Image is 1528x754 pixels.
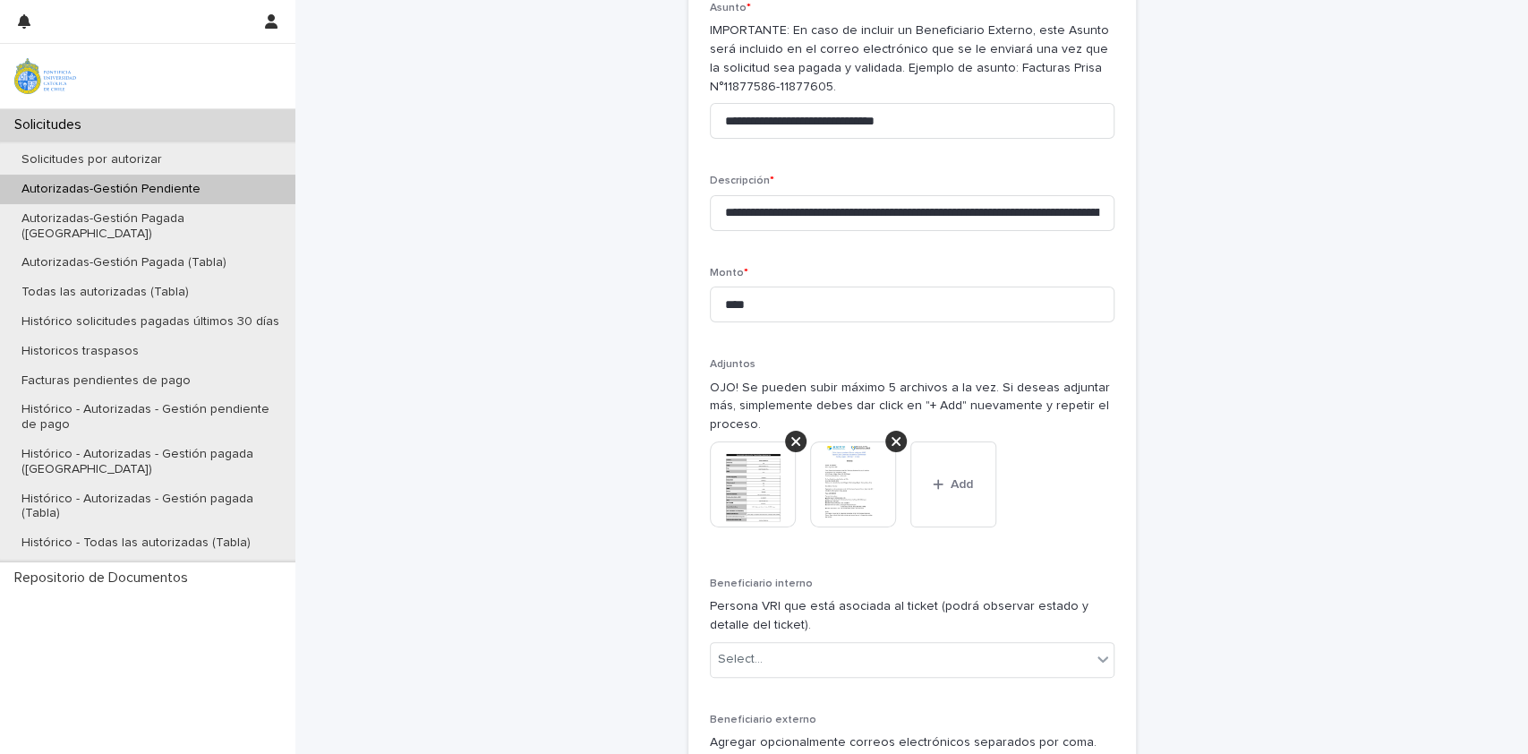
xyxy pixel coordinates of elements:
div: Select... [718,650,763,669]
span: Beneficiario interno [710,578,813,589]
p: OJO! Se pueden subir máximo 5 archivos a la vez. Si deseas adjuntar más, simplemente debes dar cl... [710,379,1114,434]
p: Persona VRI que está asociada al ticket (podrá observar estado y detalle del ticket). [710,597,1114,635]
p: Histórico - Autorizadas - Gestión pagada ([GEOGRAPHIC_DATA]) [7,447,295,477]
span: Add [951,478,973,491]
span: Monto [710,268,748,278]
p: Histórico - Todas las autorizadas (Tabla) [7,536,265,551]
p: Todas las autorizadas (Tabla) [7,285,203,300]
p: Autorizadas-Gestión Pagada ([GEOGRAPHIC_DATA]) [7,211,295,242]
p: Autorizadas-Gestión Pendiente [7,182,215,197]
p: Solicitudes por autorizar [7,152,176,167]
span: Asunto [710,3,751,13]
p: Histórico - Autorizadas - Gestión pendiente de pago [7,402,295,433]
p: Solicitudes [7,116,96,133]
p: IMPORTANTE: En caso de incluir un Beneficiario Externo, este Asunto será incluido en el correo el... [710,21,1114,96]
span: Beneficiario externo [710,715,816,725]
img: iqsleoUpQLaG7yz5l0jK [14,58,76,94]
span: Descripción [710,176,774,186]
p: Agregar opcionalmente correos electrónicos separados por coma. [710,733,1114,752]
p: Histórico solicitudes pagadas últimos 30 días [7,314,294,330]
p: Historicos traspasos [7,344,153,359]
span: Adjuntos [710,359,755,370]
p: Repositorio de Documentos [7,570,202,587]
button: Add [910,441,996,527]
p: Facturas pendientes de pago [7,373,205,389]
p: Histórico - Autorizadas - Gestión pagada (Tabla) [7,492,295,522]
p: Autorizadas-Gestión Pagada (Tabla) [7,255,241,270]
